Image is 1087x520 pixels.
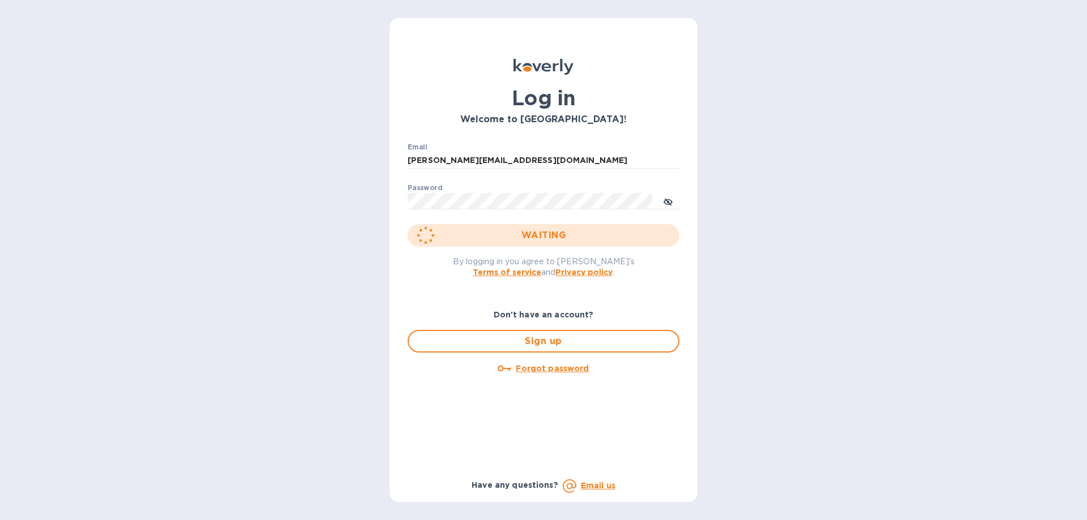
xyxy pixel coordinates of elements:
label: Password [408,184,442,191]
h1: Log in [408,86,679,110]
h3: Welcome to [GEOGRAPHIC_DATA]! [408,114,679,125]
a: Email us [581,481,615,490]
b: Don't have an account? [494,310,594,319]
input: Enter email address [408,152,679,169]
span: Sign up [418,334,669,348]
a: Privacy policy [555,268,613,277]
label: Email [408,144,427,151]
u: Forgot password [516,364,589,373]
button: Sign up [408,330,679,353]
img: Koverly [513,59,574,75]
a: Terms of service [473,268,541,277]
span: By logging in you agree to [PERSON_NAME]'s and . [453,257,635,277]
button: toggle password visibility [657,190,679,212]
b: Have any questions? [472,480,558,489]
